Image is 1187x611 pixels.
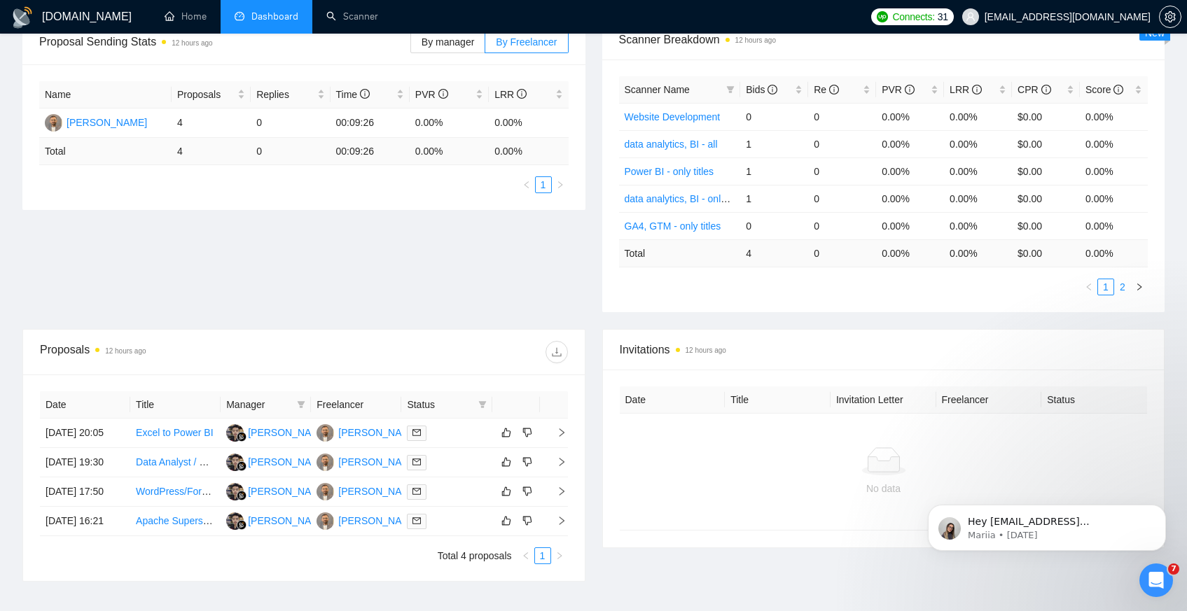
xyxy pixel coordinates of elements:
a: SK[PERSON_NAME] [317,485,419,496]
button: dislike [519,454,536,470]
div: [PERSON_NAME] [248,484,328,499]
a: 2 [1115,279,1130,295]
span: download [546,346,567,358]
a: Excel to Power BI [136,427,214,438]
span: mail [412,517,421,525]
td: [DATE] 20:05 [40,419,130,448]
td: 1 [740,185,808,212]
button: right [552,176,569,193]
span: info-circle [517,89,527,99]
td: $0.00 [1012,212,1080,239]
th: Proposals [172,81,251,108]
td: 0.00% [876,130,944,157]
a: searchScanner [326,10,378,22]
img: IA [226,424,244,442]
time: 12 hours ago [735,36,776,44]
span: filter [726,85,735,94]
th: Name [39,81,172,108]
button: like [498,424,515,441]
span: Manager [226,397,291,412]
a: IA[PERSON_NAME] [226,426,328,437]
span: like [501,515,511,526]
button: like [498,512,515,529]
td: $ 0.00 [1012,239,1080,267]
td: 0.00% [944,103,1012,130]
a: WordPress/Formidable Forms Expert for Student Performance Dashboard [136,486,458,497]
td: 0.00% [1080,157,1148,185]
td: 0.00% [944,212,1012,239]
a: SK[PERSON_NAME] [317,426,419,437]
span: filter [294,394,308,415]
td: 0.00% [876,103,944,130]
span: New [1145,27,1165,38]
span: info-circle [905,85,915,94]
span: like [501,427,511,438]
a: SK[PERSON_NAME] [317,514,419,526]
span: info-circle [1113,85,1123,94]
td: 0.00 % [876,239,944,267]
span: Re [814,84,839,95]
span: Connects: [892,9,934,24]
a: GA4, GTM - only titles [625,220,721,232]
time: 12 hours ago [686,346,726,354]
span: right [546,486,567,496]
div: [PERSON_NAME] [338,454,419,470]
span: right [555,552,564,560]
td: 00:09:26 [331,108,410,138]
button: left [1081,279,1097,295]
span: Score [1085,84,1123,95]
td: 0.00% [876,185,944,212]
span: filter [476,394,490,415]
button: right [551,547,568,564]
div: [PERSON_NAME] [338,425,419,440]
td: 0.00% [944,185,1012,212]
td: Data Analyst / Engineer pour MentorShow [130,448,221,477]
a: SK[PERSON_NAME] [45,116,147,127]
img: IA [226,454,244,471]
div: [PERSON_NAME] [248,454,328,470]
span: dislike [522,427,532,438]
a: IA[PERSON_NAME] [226,514,328,526]
a: Power BI - only titles [625,166,714,177]
button: download [546,341,568,363]
td: Total [619,239,741,267]
span: Status [407,397,472,412]
td: Total [39,138,172,165]
button: left [518,547,534,564]
span: mail [412,487,421,496]
td: 0.00 % [944,239,1012,267]
span: By manager [422,36,474,48]
td: 0.00% [489,108,568,138]
th: Manager [221,391,311,419]
img: IA [226,483,244,500]
li: 1 [534,547,551,564]
span: filter [478,400,487,409]
td: $0.00 [1012,103,1080,130]
li: Next Page [551,547,568,564]
span: right [546,428,567,437]
td: 0.00 % [1080,239,1148,267]
span: info-circle [829,85,839,94]
a: Data Analyst / Engineer pour MentorShow [136,456,319,468]
th: Status [1041,386,1147,414]
img: upwork-logo.png [877,11,888,22]
a: homeHome [165,10,207,22]
li: Previous Page [1081,279,1097,295]
td: 0 [251,138,330,165]
span: Scanner Breakdown [619,31,1148,48]
button: setting [1159,6,1181,28]
td: 1 [740,130,808,157]
a: Website Development [625,111,721,122]
li: 1 [1097,279,1114,295]
a: 1 [535,548,550,563]
td: 0.00% [876,212,944,239]
span: dislike [522,515,532,526]
td: 0.00% [876,157,944,185]
td: $0.00 [1012,130,1080,157]
img: gigradar-bm.png [237,432,247,442]
div: Proposals [40,341,304,363]
td: [DATE] 17:50 [40,477,130,507]
td: 4 [172,108,251,138]
span: user [966,12,976,22]
span: Dashboard [251,10,298,22]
